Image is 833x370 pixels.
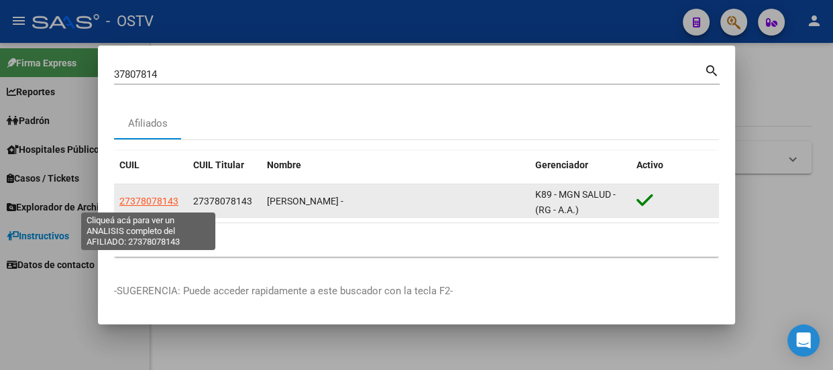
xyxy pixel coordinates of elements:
span: Nombre [267,160,301,170]
div: Afiliados [128,116,168,131]
mat-icon: search [704,62,720,78]
span: K89 - MGN SALUD - (RG - A.A.) [535,189,616,215]
span: 27378078143 [119,196,178,206]
datatable-header-cell: Nombre [262,151,530,180]
span: 27378078143 [193,196,252,206]
datatable-header-cell: CUIL [114,151,188,180]
span: Gerenciador [535,160,588,170]
div: Open Intercom Messenger [787,324,820,357]
p: -SUGERENCIA: Puede acceder rapidamente a este buscador con la tecla F2- [114,284,719,299]
span: Activo [636,160,663,170]
div: 1 total [114,223,719,257]
datatable-header-cell: Activo [631,151,719,180]
datatable-header-cell: CUIL Titular [188,151,262,180]
span: CUIL Titular [193,160,244,170]
datatable-header-cell: Gerenciador [530,151,631,180]
div: [PERSON_NAME] - [267,194,524,209]
span: CUIL [119,160,140,170]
